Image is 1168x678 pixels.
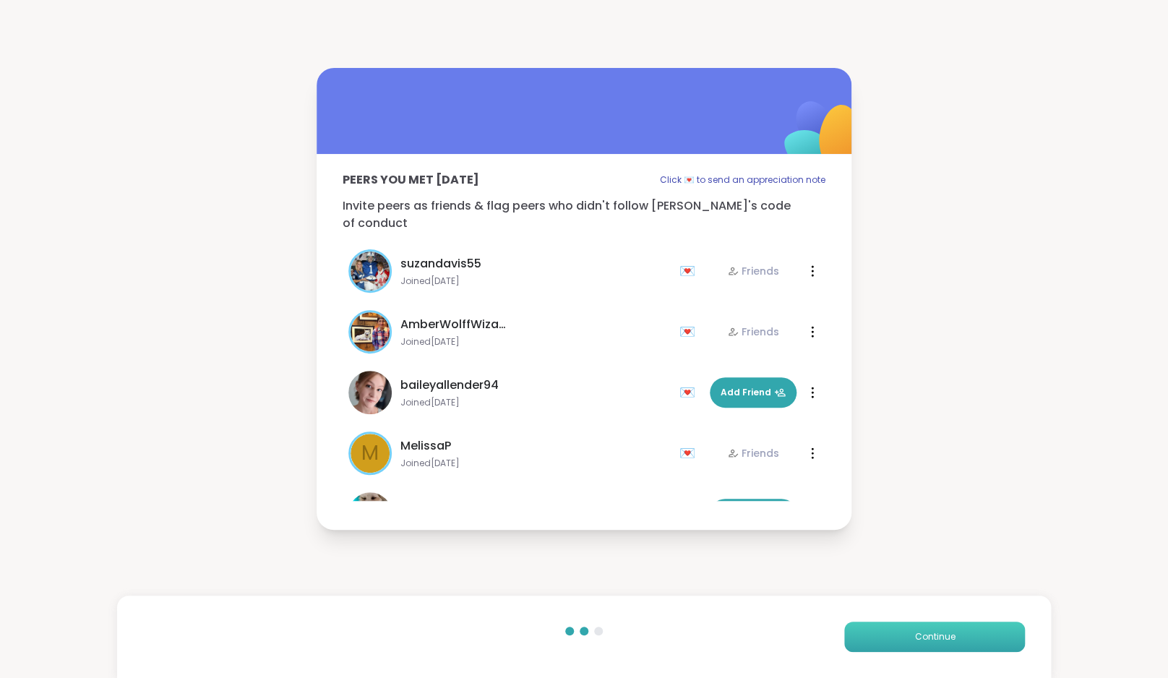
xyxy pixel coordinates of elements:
span: Joined [DATE] [400,275,671,287]
img: ShareWell Logomark [750,64,894,207]
img: baileyallender94 [348,371,392,414]
div: 💌 [679,320,701,343]
img: suzandavis55 [351,252,390,291]
p: Invite peers as friends & flag peers who didn't follow [PERSON_NAME]'s code of conduct [343,197,825,232]
img: Anthony001 [348,492,392,536]
span: suzandavis55 [400,255,481,273]
button: Add Friend [710,499,796,529]
div: 💌 [679,381,701,404]
span: Joined [DATE] [400,397,671,408]
span: Continue [914,630,955,643]
button: Continue [844,622,1025,652]
span: M [361,438,379,468]
p: Peers you met [DATE] [343,171,479,189]
span: Joined [DATE] [400,458,671,469]
span: Joined [DATE] [400,336,671,348]
span: Anthony001 [400,498,468,515]
p: Click 💌 to send an appreciation note [660,171,825,189]
span: baileyallender94 [400,377,499,394]
div: Friends [727,446,779,460]
span: AmberWolffWizard [400,316,509,333]
div: 💌 [679,442,701,465]
div: 💌 [679,259,701,283]
span: MelissaP [400,437,451,455]
div: Friends [727,325,779,339]
span: Add Friend [721,386,786,399]
div: Friends [727,264,779,278]
img: AmberWolffWizard [351,312,390,351]
button: Add Friend [710,377,796,408]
